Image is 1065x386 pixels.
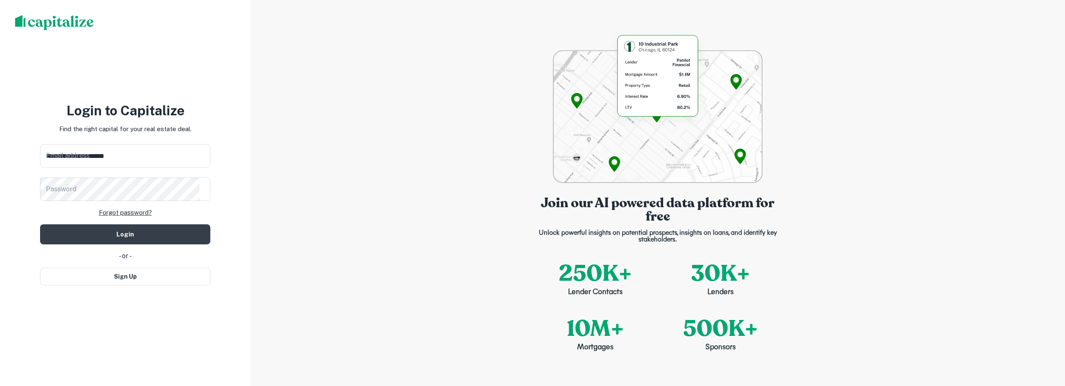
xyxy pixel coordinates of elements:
[15,15,94,30] img: capitalize-logo.png
[707,287,734,298] p: Lenders
[40,251,210,261] div: - or -
[1023,292,1065,333] iframe: Chat Widget
[532,230,783,243] p: Unlock powerful insights on potential prospects, insights on loans, and identify key stakeholders.
[553,33,762,183] img: login-bg
[559,256,632,290] p: 250K+
[40,101,210,121] h3: Login to Capitalize
[59,124,192,134] p: Find the right capital for your real estate deal.
[567,312,624,345] p: 10M+
[568,287,623,298] p: Lender Contacts
[683,312,758,345] p: 500K+
[532,196,783,223] p: Join our AI powered data platform for free
[99,208,152,218] a: Forgot password?
[691,256,750,290] p: 30K+
[40,224,210,244] button: Login
[40,268,210,285] button: Sign Up
[577,342,613,353] p: Mortgages
[705,342,736,353] p: Sponsors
